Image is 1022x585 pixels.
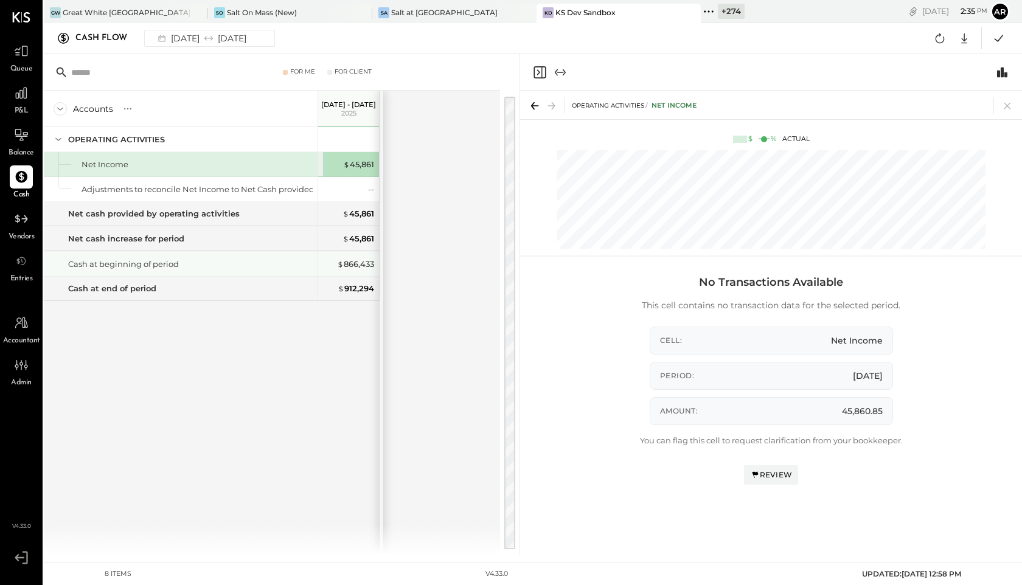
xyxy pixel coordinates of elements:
p: This cell contains no transaction data for the selected period. [642,300,900,312]
p: You can flag this cell to request clarification from your bookkeeper. [640,435,903,446]
div: Cash at end of period [68,283,156,294]
div: Review [750,469,792,480]
span: OPERATING ACTIVITIES [572,102,644,109]
div: SO [214,7,225,18]
div: 866,433 [337,258,374,270]
span: 2025 [341,109,356,117]
span: Cash [13,190,29,201]
span: Net Income [831,334,883,347]
div: Net cash increase for period [68,233,184,244]
a: P&L [1,81,42,117]
p: [DATE] - [DATE] [321,100,376,109]
a: Vendors [1,207,42,243]
div: -- [368,184,374,195]
span: Period: [660,370,695,381]
div: Cash Flow [75,29,139,48]
div: v 4.33.0 [485,569,508,579]
div: Salt On Mass (New) [227,7,297,18]
span: 45,860.85 [842,405,883,417]
span: Amount: [660,406,698,416]
div: copy link [907,5,919,18]
span: [DATE] [853,370,883,382]
div: 45,861 [342,208,374,220]
div: Adjustments to reconcile Net Income to Net Cash provided by operations: [82,184,372,195]
div: For Me [290,67,315,76]
span: P&L [15,106,29,117]
a: Balance [1,123,42,159]
a: Accountant [1,311,42,347]
div: + 274 [718,4,745,19]
div: Salt at [GEOGRAPHIC_DATA] [391,7,498,18]
span: $ [338,283,344,293]
div: KD [543,7,554,18]
span: Admin [11,378,32,389]
span: Cell: [660,335,683,345]
a: Cash [1,165,42,201]
div: OPERATING ACTIVITIES [68,134,165,145]
div: 45,861 [343,159,374,170]
span: Accountant [3,336,40,347]
button: Expand panel (e) [553,65,568,80]
span: Vendors [9,232,35,243]
button: Review [744,465,798,485]
button: Close panel [532,65,547,80]
div: Net cash provided by operating activities [68,208,240,220]
div: Net Income [82,159,128,170]
button: Ar [990,2,1010,21]
span: $ [342,209,349,218]
div: Great White [GEOGRAPHIC_DATA] [63,7,190,18]
span: Entries [10,274,33,285]
div: Cash at beginning of period [68,258,179,270]
div: GW [50,7,61,18]
div: [DATE] [DATE] [151,30,251,46]
div: 912,294 [338,283,374,294]
a: Entries [1,249,42,285]
span: UPDATED: [DATE] 12:58 PM [862,569,961,578]
span: Queue [10,64,33,75]
a: Queue [1,40,42,75]
button: [DATE][DATE] [144,30,275,47]
div: KS Dev Sandbox [555,7,616,18]
div: Actual [733,134,810,144]
span: $ [337,259,344,269]
h3: No Transactions Available [642,269,900,295]
span: Balance [9,148,34,159]
div: % [771,134,776,144]
a: Admin [1,353,42,389]
span: $ [343,159,350,169]
div: $ [748,134,753,144]
div: Net Income [652,101,697,111]
span: $ [342,234,349,243]
div: [DATE] [922,5,987,17]
div: Sa [378,7,389,18]
div: Accounts [73,103,113,115]
button: Switch to Chart module [995,65,1010,80]
div: 45,861 [342,233,374,244]
div: 8 items [105,569,131,579]
div: For Client [335,67,372,76]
